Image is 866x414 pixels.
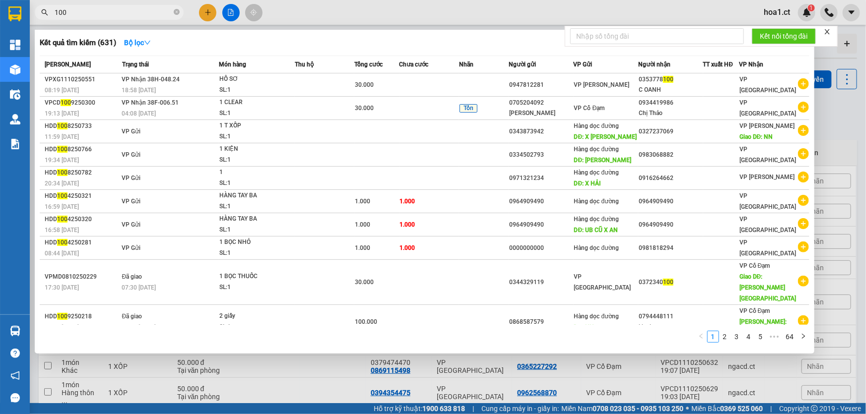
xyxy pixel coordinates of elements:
span: VP [GEOGRAPHIC_DATA] [739,99,797,117]
span: DĐ: NN [574,324,595,331]
span: close [824,28,831,35]
div: 0000000000 [509,243,573,253]
img: dashboard-icon [10,40,20,50]
span: plus-circle [798,125,809,136]
div: 0868587579 [509,317,573,327]
span: Hàng dọc đường [574,122,619,129]
div: SL: 1 [219,322,294,333]
span: Người gửi [509,61,536,68]
div: 1 T XỐP [219,120,294,131]
img: solution-icon [10,139,20,149]
span: VP Gửi [122,151,141,158]
div: 0964909490 [639,196,702,207]
span: 16:58 [DATE] [45,227,79,234]
span: 20:34 [DATE] [45,180,79,187]
div: HDD 8250733 [45,121,119,131]
span: Hàng dọc đường [574,244,619,251]
button: left [695,331,707,343]
span: Giao DĐ: NN [739,133,773,140]
span: 1.000 [355,221,370,228]
span: Hàng dọc đường [574,146,619,153]
span: VP Gửi [122,221,141,228]
div: HDD 4250321 [45,191,119,201]
div: 0372340 [639,277,702,288]
li: Next 5 Pages [767,331,783,343]
span: 100 [57,122,67,129]
span: 100 [663,279,673,286]
span: 100 [57,192,67,199]
span: close-circle [174,9,180,15]
span: 1.000 [400,221,415,228]
span: VP [GEOGRAPHIC_DATA] [574,273,631,291]
div: SL: 1 [219,225,294,236]
span: 30.000 [355,279,374,286]
span: DĐ: X [PERSON_NAME] [574,133,637,140]
span: Trạng thái [122,61,149,68]
li: 4 [743,331,755,343]
div: 1 [219,167,294,178]
a: 64 [783,331,797,342]
span: 04:08 [DATE] [122,110,156,117]
span: Tổng cước [354,61,383,68]
div: 0794448111 [639,311,702,322]
a: 2 [720,331,731,342]
span: plus-circle [798,172,809,182]
span: VP Cổ Đạm [574,105,605,112]
span: plus-circle [798,241,809,252]
div: 0334502793 [509,150,573,160]
li: 3 [731,331,743,343]
input: Tìm tên, số ĐT hoặc mã đơn [55,7,172,18]
span: DĐ: [PERSON_NAME] [574,157,632,164]
input: Nhập số tổng đài [570,28,744,44]
div: HỒ SƠ [219,74,294,85]
span: DĐ: X HẢI [574,180,601,187]
span: right [800,333,806,339]
div: SL: 1 [219,85,294,96]
div: SL: 1 [219,178,294,189]
span: VP Gửi [122,198,141,205]
span: 100 [663,76,673,83]
div: 0343873942 [509,126,573,137]
span: 1.000 [355,198,370,205]
span: VP [PERSON_NAME] [574,81,630,88]
span: 1.000 [400,198,415,205]
div: 0971321234 [509,173,573,183]
span: 18:58 [DATE] [122,87,156,94]
span: Nhãn [459,61,473,68]
span: TT xuất HĐ [703,61,733,68]
span: Hàng dọc đường [574,216,619,223]
span: 30.000 [355,81,374,88]
span: 19:13 [DATE] [45,110,79,117]
div: 0983068882 [639,150,702,160]
img: warehouse-icon [10,326,20,336]
h3: Kết quả tìm kiếm ( 631 ) [40,38,116,48]
span: VP [GEOGRAPHIC_DATA] [739,192,797,210]
span: plus-circle [798,102,809,113]
div: Chị Thảo [639,108,702,118]
span: left [698,333,704,339]
div: 0353778 [639,74,702,85]
img: warehouse-icon [10,64,20,75]
div: 0916264662 [639,173,702,183]
div: VPMD0810250229 [45,272,119,282]
span: 1.000 [355,244,370,251]
img: logo-vxr [8,6,21,21]
button: Bộ lọcdown [116,35,159,51]
span: 08:44 [DATE] [45,250,79,257]
span: Hàng dọc đường [574,169,619,176]
li: Next Page [798,331,809,343]
a: 3 [732,331,742,342]
span: Món hàng [219,61,246,68]
li: 5 [755,331,767,343]
img: warehouse-icon [10,114,20,124]
span: Giao DĐ: [PERSON_NAME][GEOGRAPHIC_DATA] [739,273,797,302]
span: 19:34 [DATE] [45,157,79,164]
span: 11:59 [DATE] [45,133,79,140]
span: 100 [61,99,71,106]
span: VP [GEOGRAPHIC_DATA] [739,76,797,94]
div: 2 giấy [219,311,294,322]
span: Tồn [460,104,477,113]
span: VP Gửi [122,128,141,135]
span: VP Gửi [122,244,141,251]
span: VP Cổ Đạm [739,307,770,314]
